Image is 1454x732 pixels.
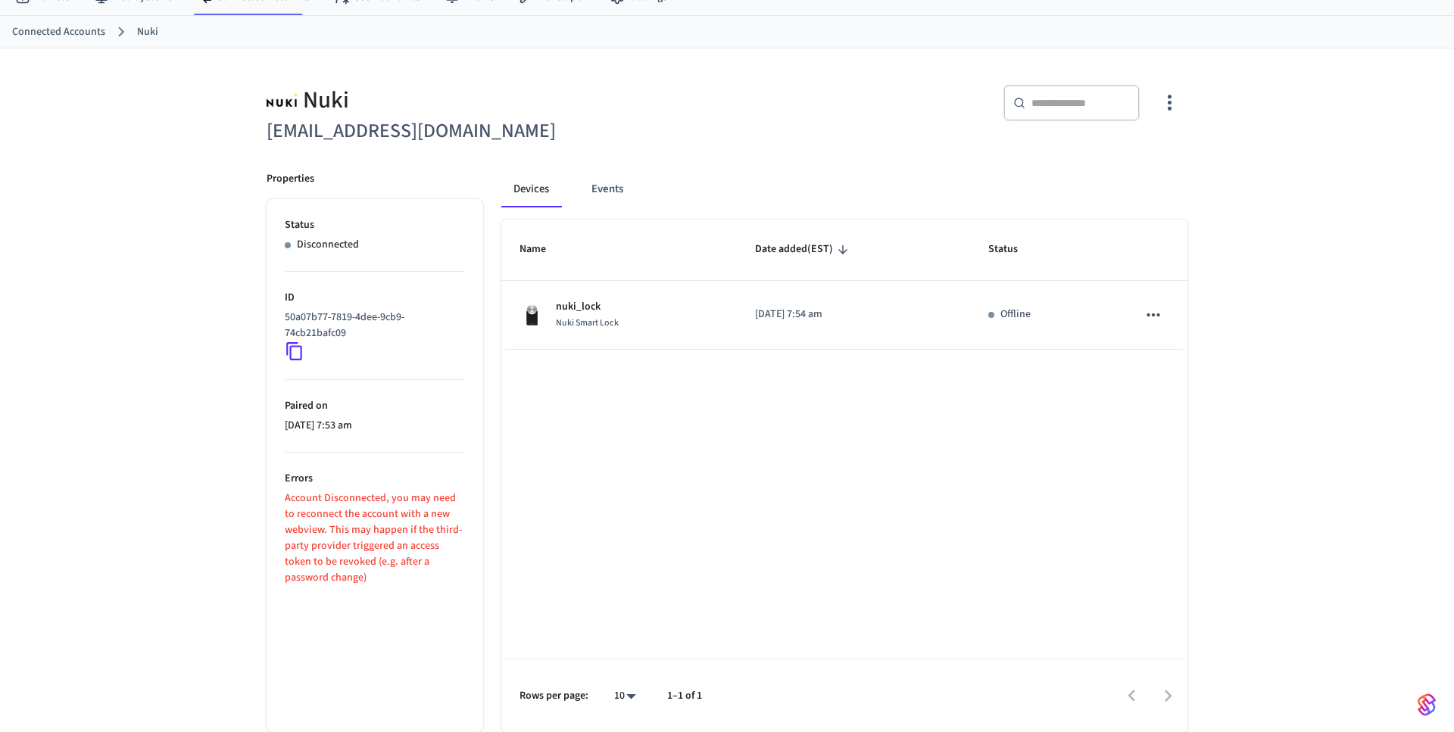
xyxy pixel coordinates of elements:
span: Nuki Smart Lock [556,316,619,329]
p: Rows per page: [520,688,588,704]
p: [DATE] 7:53 am [285,418,465,434]
p: Disconnected [297,237,359,253]
span: Name [520,238,566,261]
div: connected account tabs [501,171,1187,207]
p: Properties [267,171,314,187]
h6: [EMAIL_ADDRESS][DOMAIN_NAME] [267,116,718,147]
div: Nuki [267,85,718,116]
span: Status [988,238,1037,261]
img: SeamLogoGradient.69752ec5.svg [1418,693,1436,717]
table: sticky table [501,220,1187,350]
button: Devices [501,171,561,207]
p: Errors [285,471,465,487]
p: [DATE] 7:54 am [755,307,952,322]
p: ID [285,290,465,306]
p: Paired on [285,398,465,414]
p: 50a07b77-7819-4dee-9cb9-74cb21bafc09 [285,310,459,341]
img: Nuki Logo, Square [267,85,297,116]
a: Nuki [137,24,158,40]
p: 1–1 of 1 [667,688,702,704]
p: Offline [1000,307,1031,322]
p: Status [285,217,465,233]
a: Connected Accounts [12,24,105,40]
img: Nuki Smart Lock 3.0 Pro Black, Front [520,303,544,327]
div: 10 [607,685,643,707]
p: Account Disconnected, you may need to reconnect the account with a new webview. This may happen i... [285,491,465,586]
p: nuki_lock [556,299,619,315]
span: Date added(EST) [755,238,853,261]
button: Events [579,171,635,207]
